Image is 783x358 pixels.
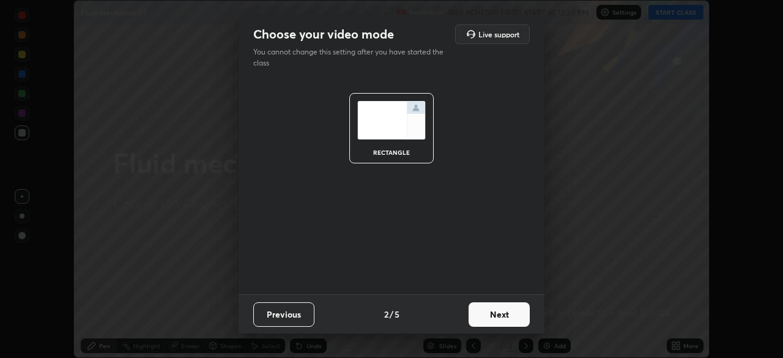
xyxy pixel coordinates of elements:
[395,308,399,321] h4: 5
[478,31,519,38] h5: Live support
[390,308,393,321] h4: /
[253,302,314,327] button: Previous
[357,101,426,140] img: normalScreenIcon.ae25ed63.svg
[367,149,416,155] div: rectangle
[253,26,394,42] h2: Choose your video mode
[384,308,388,321] h4: 2
[253,47,451,69] p: You cannot change this setting after you have started the class
[469,302,530,327] button: Next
